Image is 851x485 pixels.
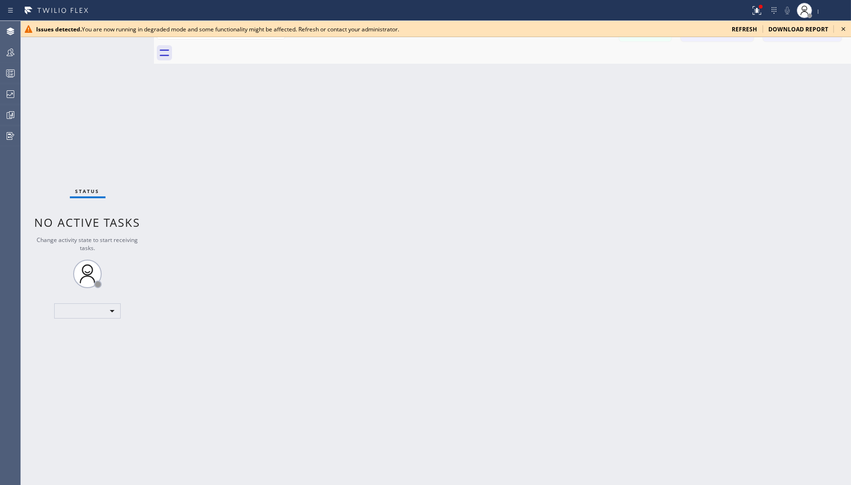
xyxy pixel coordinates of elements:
div: ​ [54,303,121,319]
span: No active tasks [35,214,141,230]
div: You are now running in degraded mode and some functionality might be affected. Refresh or contact... [36,25,724,33]
span: Change activity state to start receiving tasks. [37,236,138,252]
span: Status [76,188,100,194]
span: download report [768,25,828,33]
span: | [817,8,820,14]
b: Issues detected. [36,25,82,33]
button: Mute [781,4,794,17]
span: refresh [732,25,757,33]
